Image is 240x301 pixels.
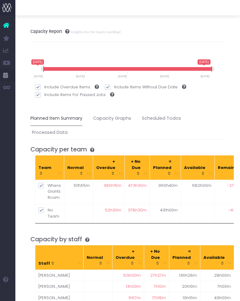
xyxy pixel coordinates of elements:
[184,165,205,177] div: Available
[30,111,82,126] a: Planned Item Summary
[153,159,171,177] div: = Planned
[200,245,234,270] th: Available: activate to sort column ascending
[128,295,141,301] span: 1h57m
[87,255,103,267] div: Normal
[35,92,114,98] label: Include Items For Paused Jobs
[84,245,112,270] th: Normal: activate to sort column ascending
[116,248,135,267] div: + Overdue
[2,289,11,298] img: images/default_profile_image.png
[93,155,125,180] th: + Overdue: activate to sort column ascending
[35,245,84,270] th: Staff: activate to sort column ascending
[126,283,141,290] span: 13h00m
[117,75,128,78] span: [DATE]
[35,84,99,90] label: Include Overdue Items
[30,236,225,243] h4: Capacity by staff
[128,159,140,177] div: + No Due
[30,146,225,153] h4: Capacity per team
[96,159,115,177] div: + Overdue
[181,155,215,180] th: Available: activate to sort column ascending
[38,260,74,267] div: Staff
[105,84,186,90] label: Include Items Without Due Date
[181,180,215,205] td: 682h00m
[142,111,181,126] a: Scheduled Todos
[154,283,166,290] span: 7h10m
[93,111,131,126] a: Capacity Graphs
[35,270,84,281] td: [PERSON_NAME]
[75,75,86,78] span: [DATE]
[200,270,234,281] td: 28h00m
[200,75,210,78] span: [DATE]
[152,295,166,301] span: 17h18m
[112,245,144,270] th: + Overdue: activate to sort column ascending
[159,75,170,78] span: [DATE]
[169,270,200,281] td: 136h28m
[38,165,55,177] div: Team
[105,207,121,213] span: 52h30m
[172,248,191,267] div: = Planned
[147,248,160,267] div: + No Due
[200,281,234,292] td: 7h00m
[150,272,166,279] span: 27h27m
[69,29,120,34] small: Insights into the team's workload
[150,180,181,205] td: 960h40m
[150,155,181,180] th: = Planned: activate to sort column ascending
[125,155,150,180] th: + No Due: activate to sort column ascending
[123,272,141,279] span: 109h00m
[169,245,200,270] th: = Planned: activate to sort column ascending
[38,207,61,219] label: No Team
[198,59,210,64] span: [DATE]
[30,29,120,34] h3: Capacity Report
[38,183,61,201] label: Where Giants Roam
[33,75,44,78] span: [DATE]
[32,126,68,140] a: Processed Data
[128,183,147,189] span: 473h30m
[144,245,169,270] th: + No Due: activate to sort column ascending
[31,59,44,64] span: [DATE]
[104,183,121,189] span: 385h15m
[128,207,147,213] span: 378h30m
[35,281,84,292] td: [PERSON_NAME]
[169,281,200,292] td: 20h10m
[35,155,64,180] th: Team: activate to sort column ascending
[64,155,93,180] th: Normal: activate to sort column ascending
[67,165,84,177] div: Normal
[73,183,90,189] span: 101h55m
[203,255,225,267] div: Available
[150,204,181,223] td: 431h00m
